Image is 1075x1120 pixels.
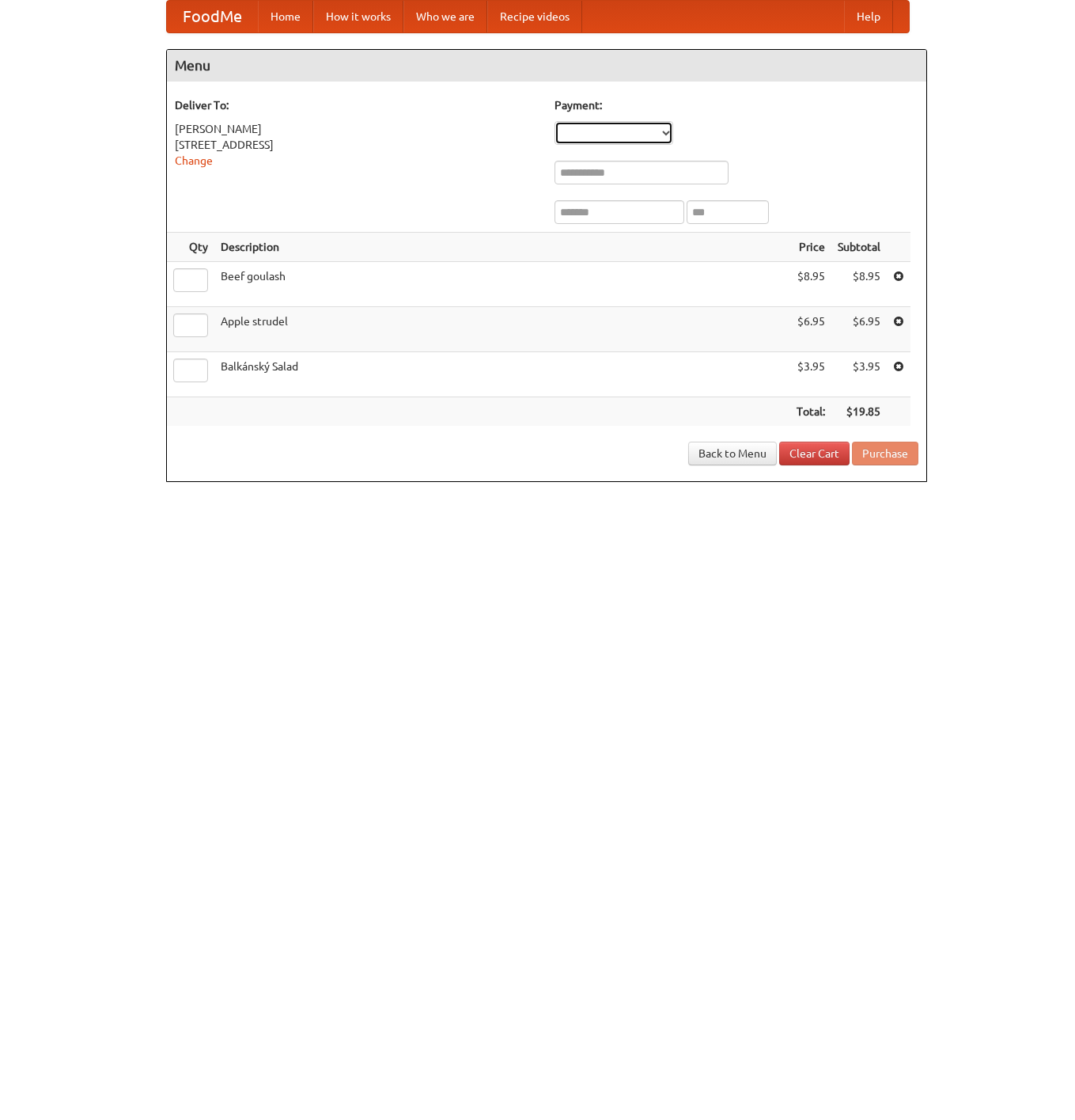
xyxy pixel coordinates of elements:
th: Subtotal [831,233,887,262]
h4: Menu [167,50,926,82]
td: $3.95 [831,352,887,397]
h5: Deliver To: [175,97,539,113]
a: FoodMe [167,1,258,32]
a: Who we are [403,1,487,32]
a: Home [258,1,313,32]
td: Apple strudel [214,307,790,352]
div: [PERSON_NAME] [175,121,539,137]
th: $19.85 [831,397,887,427]
h5: Payment: [555,97,918,113]
td: Balkánský Salad [214,352,790,397]
th: Description [214,233,790,262]
td: $8.95 [831,262,887,307]
td: $8.95 [790,262,831,307]
td: $6.95 [831,307,887,352]
button: Purchase [852,442,918,465]
a: Help [844,1,893,32]
th: Price [790,233,831,262]
a: Change [175,154,213,167]
a: Back to Menu [688,442,777,465]
th: Total: [790,397,831,427]
th: Qty [167,233,214,262]
td: $3.95 [790,352,831,397]
td: $6.95 [790,307,831,352]
a: How it works [313,1,403,32]
td: Beef goulash [214,262,790,307]
a: Clear Cart [779,442,850,465]
div: [STREET_ADDRESS] [175,137,539,153]
a: Recipe videos [487,1,582,32]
